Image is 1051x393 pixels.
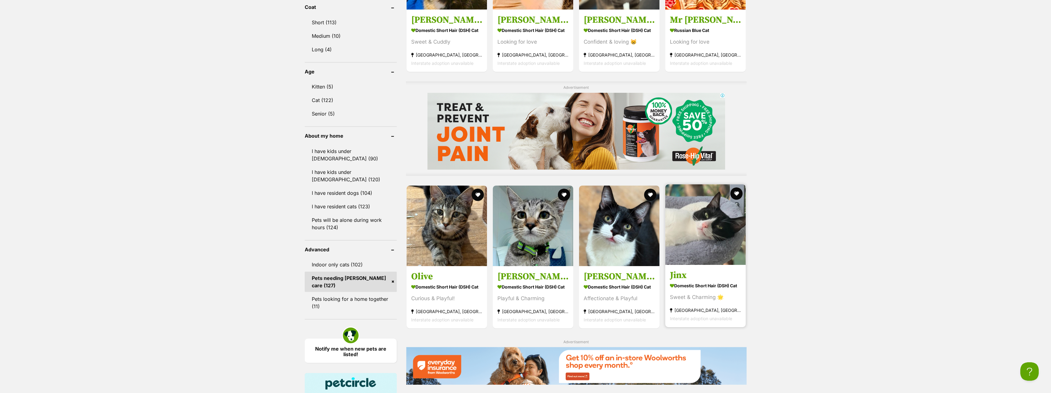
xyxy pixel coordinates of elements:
[584,26,655,34] strong: Domestic Short Hair (DSH) Cat
[305,187,397,199] a: I have resident dogs (104)
[497,282,569,291] strong: Domestic Short Hair (DSH) Cat
[407,186,487,266] img: Olive - Domestic Short Hair (DSH) Cat
[305,200,397,213] a: I have resident cats (123)
[670,14,741,26] h3: Mr [PERSON_NAME]
[670,269,741,281] h3: Jinx
[579,266,659,328] a: [PERSON_NAME] Domestic Short Hair (DSH) Cat Affectionate & Playful [GEOGRAPHIC_DATA], [GEOGRAPHIC...
[670,281,741,290] strong: Domestic Short Hair (DSH) Cat
[305,69,397,74] header: Age
[670,50,741,59] strong: [GEOGRAPHIC_DATA], [GEOGRAPHIC_DATA]
[584,271,655,282] h3: [PERSON_NAME]
[497,60,560,65] span: Interstate adoption unavailable
[1020,362,1039,381] iframe: Help Scout Beacon - Open
[406,81,747,176] div: Advertisement
[584,282,655,291] strong: Domestic Short Hair (DSH) Cat
[670,26,741,34] strong: Russian Blue Cat
[497,37,569,46] div: Looking for love
[305,145,397,165] a: I have kids under [DEMOGRAPHIC_DATA] (90)
[497,26,569,34] strong: Domestic Short Hair (DSH) Cat
[305,43,397,56] a: Long (4)
[305,339,397,363] a: Notify me when new pets are listed!
[305,214,397,234] a: Pets will be alone during work hours (124)
[305,258,397,271] a: Indoor only cats (102)
[411,294,482,303] div: Curious & Playful!
[411,60,473,65] span: Interstate adoption unavailable
[411,282,482,291] strong: Domestic Short Hair (DSH) Cat
[497,317,560,322] span: Interstate adoption unavailable
[563,340,589,344] span: Advertisement
[427,93,725,170] iframe: Advertisement
[305,166,397,186] a: I have kids under [DEMOGRAPHIC_DATA] (120)
[305,16,397,29] a: Short (113)
[584,294,655,303] div: Affectionate & Playful
[305,107,397,120] a: Senior (5)
[731,187,743,200] button: favourite
[670,316,732,321] span: Interstate adoption unavailable
[407,9,487,72] a: [PERSON_NAME] Domestic Short Hair (DSH) Cat Sweet & Cuddly [GEOGRAPHIC_DATA], [GEOGRAPHIC_DATA] I...
[411,50,482,59] strong: [GEOGRAPHIC_DATA], [GEOGRAPHIC_DATA]
[305,4,397,10] header: Coat
[497,50,569,59] strong: [GEOGRAPHIC_DATA], [GEOGRAPHIC_DATA]
[305,80,397,93] a: Kitten (5)
[579,9,659,72] a: [PERSON_NAME] Domestic Short Hair (DSH) Cat Confident & loving 😸 [GEOGRAPHIC_DATA], [GEOGRAPHIC_D...
[670,306,741,314] strong: [GEOGRAPHIC_DATA], [GEOGRAPHIC_DATA]
[406,347,747,385] img: Everyday Insurance promotional banner
[584,50,655,59] strong: [GEOGRAPHIC_DATA], [GEOGRAPHIC_DATA]
[497,14,569,26] h3: [PERSON_NAME]
[584,60,646,65] span: Interstate adoption unavailable
[670,293,741,301] div: Sweet & Charming 🌟
[305,247,397,252] header: Advanced
[411,317,473,322] span: Interstate adoption unavailable
[411,271,482,282] h3: Olive
[670,60,732,65] span: Interstate adoption unavailable
[411,37,482,46] div: Sweet & Cuddly
[407,266,487,328] a: Olive Domestic Short Hair (DSH) Cat Curious & Playful! [GEOGRAPHIC_DATA], [GEOGRAPHIC_DATA] Inter...
[584,307,655,316] strong: [GEOGRAPHIC_DATA], [GEOGRAPHIC_DATA]
[493,266,573,328] a: [PERSON_NAME] Domestic Short Hair (DSH) Cat Playful & Charming [GEOGRAPHIC_DATA], [GEOGRAPHIC_DAT...
[644,189,656,201] button: favourite
[305,94,397,107] a: Cat (122)
[665,9,746,72] a: Mr [PERSON_NAME] Russian Blue Cat Looking for love [GEOGRAPHIC_DATA], [GEOGRAPHIC_DATA] Interstat...
[411,26,482,34] strong: Domestic Short Hair (DSH) Cat
[411,14,482,26] h3: [PERSON_NAME]
[665,184,746,265] img: Jinx - Domestic Short Hair (DSH) Cat
[305,272,397,292] a: Pets needing [PERSON_NAME] care (127)
[584,317,646,322] span: Interstate adoption unavailable
[493,9,573,72] a: [PERSON_NAME] Domestic Short Hair (DSH) Cat Looking for love [GEOGRAPHIC_DATA], [GEOGRAPHIC_DATA]...
[584,37,655,46] div: Confident & loving 😸
[584,14,655,26] h3: [PERSON_NAME]
[493,186,573,266] img: Edna - Domestic Short Hair (DSH) Cat
[497,271,569,282] h3: [PERSON_NAME]
[305,29,397,42] a: Medium (10)
[665,265,746,327] a: Jinx Domestic Short Hair (DSH) Cat Sweet & Charming 🌟 [GEOGRAPHIC_DATA], [GEOGRAPHIC_DATA] Inters...
[558,189,570,201] button: favourite
[579,186,659,266] img: Tom - Domestic Short Hair (DSH) Cat
[411,307,482,316] strong: [GEOGRAPHIC_DATA], [GEOGRAPHIC_DATA]
[305,293,397,313] a: Pets looking for a home together (11)
[406,347,747,386] a: Everyday Insurance promotional banner
[497,294,569,303] div: Playful & Charming
[670,37,741,46] div: Looking for love
[472,189,484,201] button: favourite
[305,133,397,139] header: About my home
[497,307,569,316] strong: [GEOGRAPHIC_DATA], [GEOGRAPHIC_DATA]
